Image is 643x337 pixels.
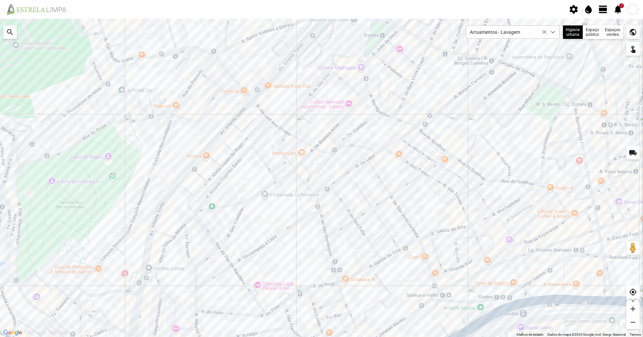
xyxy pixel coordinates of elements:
[548,333,626,336] span: Dados do mapa ©2025 Google, Inst. Geogr. Nacional
[626,42,640,56] div: touch_app
[626,302,640,316] div: add
[5,3,74,15] img: file
[626,285,640,299] div: my_location
[626,146,640,159] div: local_shipping
[583,25,602,39] div: Espaço público
[2,328,24,337] a: Abrir esta área no Google Maps (abre uma nova janela)
[547,26,560,38] div: dropdown trigger
[583,4,593,14] span: water_drop
[2,328,24,337] img: Google
[3,25,17,39] div: search
[626,25,640,39] div: public
[613,4,623,14] span: notifications
[626,316,640,329] div: remove
[619,3,624,8] div: 7
[563,25,583,39] div: Higiene urbana
[466,26,547,38] span: Arruamentos - Lavagem
[516,332,544,337] button: Atalhos de teclado
[602,25,623,39] div: Espaços verdes
[569,4,579,14] span: settings
[626,241,640,255] button: Arraste o Pegman para o mapa para abrir o Street View
[598,4,608,14] span: view_day
[630,333,641,336] a: Termos (abre num novo separador)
